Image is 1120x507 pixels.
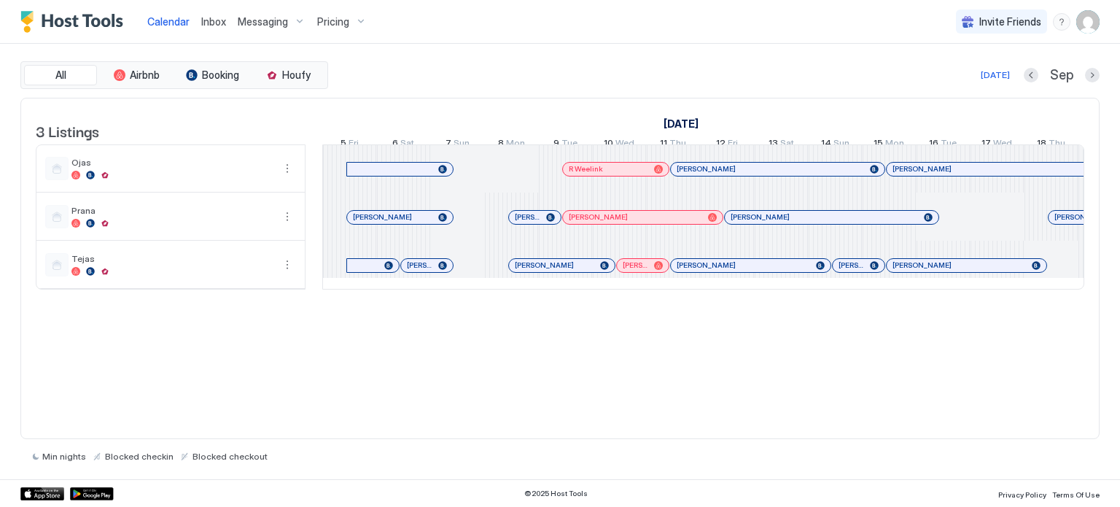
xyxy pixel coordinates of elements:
a: September 14, 2025 [817,134,853,155]
span: 15 [874,137,883,152]
a: September 13, 2025 [765,134,798,155]
span: [PERSON_NAME] [353,212,412,222]
span: [PERSON_NAME] [407,260,432,270]
span: Booking [202,69,239,82]
span: Calendar [147,15,190,28]
span: [PERSON_NAME] [731,212,790,222]
span: Airbnb [130,69,160,82]
span: Fri [728,137,738,152]
a: App Store [20,487,64,500]
span: Prana [71,205,273,216]
span: Sun [454,137,470,152]
span: 10 [604,137,613,152]
span: Blocked checkout [192,451,268,462]
span: Tejas [71,253,273,264]
span: [PERSON_NAME] [677,164,736,174]
span: [PERSON_NAME] [892,164,952,174]
span: Sun [833,137,849,152]
button: More options [279,256,296,274]
div: User profile [1076,10,1100,34]
a: September 6, 2025 [389,134,418,155]
span: Thu [1049,137,1065,152]
span: [PERSON_NAME] [1054,212,1113,222]
span: Tue [941,137,957,152]
span: Invite Friends [979,15,1041,28]
span: 18 [1037,137,1046,152]
span: 3 Listings [36,120,99,142]
span: 7 [446,137,451,152]
span: Inbox [201,15,226,28]
a: Google Play Store [70,487,114,500]
span: Tue [561,137,577,152]
a: September 10, 2025 [600,134,638,155]
a: September 17, 2025 [978,134,1016,155]
span: Houfy [282,69,311,82]
span: Fri [349,137,359,152]
div: menu [279,208,296,225]
span: 17 [981,137,991,152]
span: [PERSON_NAME] [839,260,864,270]
a: Privacy Policy [998,486,1046,501]
span: Pricing [317,15,349,28]
div: tab-group [20,61,328,89]
button: More options [279,160,296,177]
span: 14 [821,137,831,152]
span: [PERSON_NAME] [892,260,952,270]
button: Airbnb [100,65,173,85]
span: Sat [400,137,414,152]
a: September 11, 2025 [656,134,690,155]
span: 13 [769,137,778,152]
div: menu [1053,13,1070,31]
span: 6 [392,137,398,152]
a: September 5, 2025 [337,134,362,155]
span: 12 [716,137,726,152]
a: September 12, 2025 [712,134,742,155]
div: menu [279,160,296,177]
span: All [55,69,66,82]
button: Previous month [1024,68,1038,82]
span: Sat [780,137,794,152]
span: 9 [553,137,559,152]
span: [PERSON_NAME] [515,260,574,270]
span: Min nights [42,451,86,462]
span: Wed [615,137,634,152]
span: Wed [993,137,1012,152]
button: [DATE] [979,66,1012,84]
span: 5 [341,137,346,152]
span: [PERSON_NAME] [515,212,540,222]
button: All [24,65,97,85]
a: September 18, 2025 [1033,134,1069,155]
button: Booking [176,65,249,85]
span: Ojas [71,157,273,168]
span: 11 [660,137,667,152]
a: Host Tools Logo [20,11,130,33]
a: September 5, 2025 [660,113,702,134]
span: R Weelink [569,164,603,174]
a: September 8, 2025 [494,134,529,155]
span: © 2025 Host Tools [524,489,588,498]
button: Next month [1085,68,1100,82]
span: Mon [885,137,904,152]
span: Sep [1050,67,1073,84]
a: September 16, 2025 [925,134,960,155]
span: Terms Of Use [1052,490,1100,499]
span: Thu [669,137,686,152]
a: September 15, 2025 [870,134,908,155]
button: More options [279,208,296,225]
a: Calendar [147,14,190,29]
a: Terms Of Use [1052,486,1100,501]
span: Mon [506,137,525,152]
a: Inbox [201,14,226,29]
a: September 7, 2025 [442,134,473,155]
span: [PERSON_NAME] [677,260,736,270]
a: September 9, 2025 [550,134,581,155]
span: [PERSON_NAME] [569,212,628,222]
span: 8 [498,137,504,152]
div: [DATE] [981,69,1010,82]
div: menu [279,256,296,274]
span: Privacy Policy [998,490,1046,499]
span: Blocked checkin [105,451,174,462]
